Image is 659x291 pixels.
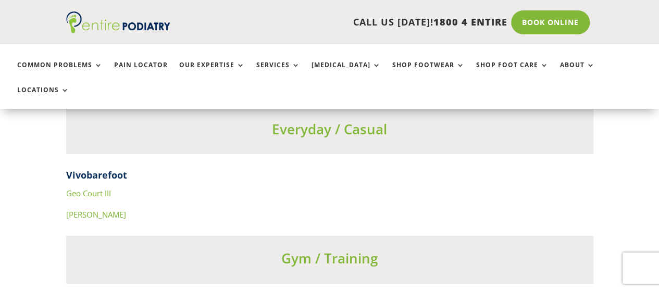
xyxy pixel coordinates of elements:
[256,61,300,84] a: Services
[312,61,381,84] a: [MEDICAL_DATA]
[66,25,170,35] a: Entire Podiatry
[17,61,103,84] a: Common Problems
[560,61,595,84] a: About
[66,188,111,198] a: Geo Court III
[66,169,593,187] h4: Vivobarefoot
[114,61,168,84] a: Pain Locator
[179,61,245,84] a: Our Expertise
[433,16,507,28] span: 1800 4 ENTIRE
[17,86,69,109] a: Locations
[392,61,465,84] a: Shop Footwear
[66,209,126,220] a: [PERSON_NAME]
[66,120,593,144] h3: Everyday / Casual
[184,16,507,29] p: CALL US [DATE]!
[476,61,549,84] a: Shop Foot Care
[511,10,590,34] a: Book Online
[66,11,170,33] img: logo (1)
[66,249,593,273] h3: Gym / Training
